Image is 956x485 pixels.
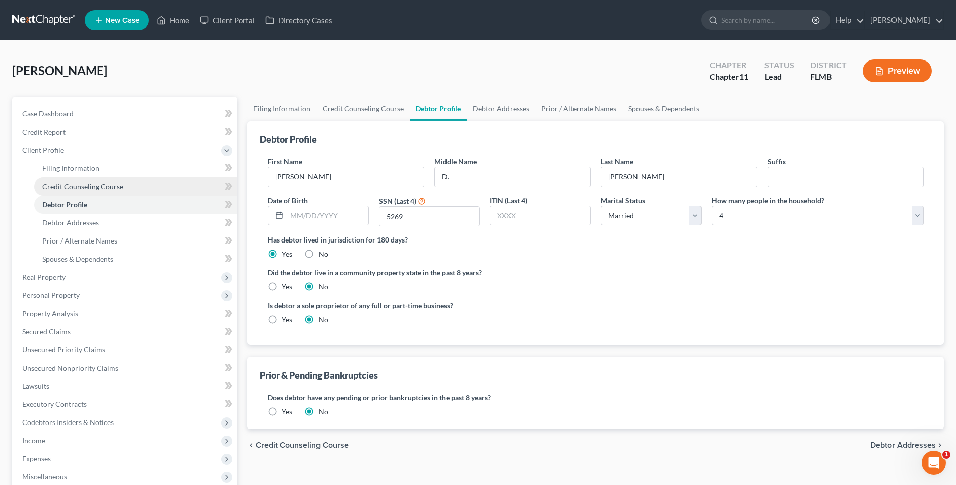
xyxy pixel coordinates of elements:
label: Yes [282,407,292,417]
span: Credit Counseling Course [42,182,123,191]
iframe: Intercom live chat [922,451,946,475]
span: Miscellaneous [22,472,67,481]
a: Home [152,11,195,29]
label: No [318,315,328,325]
input: -- [601,167,756,187]
a: Credit Counseling Course [316,97,410,121]
i: chevron_right [936,441,944,449]
label: Yes [282,315,292,325]
span: Filing Information [42,164,99,172]
label: Does debtor have any pending or prior bankruptcies in the past 8 years? [268,392,924,403]
input: -- [768,167,923,187]
label: First Name [268,156,302,167]
span: Credit Report [22,128,66,136]
div: FLMB [810,71,847,83]
span: Case Dashboard [22,109,74,118]
label: Middle Name [434,156,477,167]
a: Prior / Alternate Names [34,232,237,250]
label: How many people in the household? [712,195,824,206]
label: Date of Birth [268,195,308,206]
a: Unsecured Nonpriority Claims [14,359,237,377]
label: Marital Status [601,195,645,206]
button: Debtor Addresses chevron_right [870,441,944,449]
span: Prior / Alternate Names [42,236,117,245]
input: Search by name... [721,11,813,29]
label: Did the debtor live in a community property state in the past 8 years? [268,267,924,278]
label: No [318,249,328,259]
a: Executory Contracts [14,395,237,413]
a: Case Dashboard [14,105,237,123]
span: Property Analysis [22,309,78,318]
label: Suffix [768,156,786,167]
a: Credit Report [14,123,237,141]
i: chevron_left [247,441,256,449]
a: Debtor Addresses [467,97,535,121]
label: Has debtor lived in jurisdiction for 180 days? [268,234,924,245]
input: -- [268,167,423,187]
a: Spouses & Dependents [34,250,237,268]
a: Client Portal [195,11,260,29]
div: Debtor Profile [260,133,317,145]
a: [PERSON_NAME] [865,11,943,29]
a: Lawsuits [14,377,237,395]
label: Last Name [601,156,633,167]
div: Prior & Pending Bankruptcies [260,369,378,381]
div: Chapter [710,59,748,71]
a: Debtor Profile [34,196,237,214]
a: Help [831,11,864,29]
a: Debtor Addresses [34,214,237,232]
a: Credit Counseling Course [34,177,237,196]
a: Filing Information [247,97,316,121]
label: No [318,282,328,292]
span: Executory Contracts [22,400,87,408]
div: District [810,59,847,71]
input: MM/DD/YYYY [287,206,368,225]
label: Is debtor a sole proprietor of any full or part-time business? [268,300,591,311]
div: Chapter [710,71,748,83]
a: Filing Information [34,159,237,177]
span: Client Profile [22,146,64,154]
input: XXXX [490,206,590,225]
label: SSN (Last 4) [379,196,416,206]
span: Codebtors Insiders & Notices [22,418,114,427]
label: No [318,407,328,417]
span: Personal Property [22,291,80,299]
a: Secured Claims [14,323,237,341]
label: ITIN (Last 4) [490,195,527,206]
a: Unsecured Priority Claims [14,341,237,359]
span: Income [22,436,45,445]
span: Credit Counseling Course [256,441,349,449]
span: Debtor Addresses [870,441,936,449]
div: Status [764,59,794,71]
span: Expenses [22,454,51,463]
span: Real Property [22,273,66,281]
div: Lead [764,71,794,83]
span: Spouses & Dependents [42,255,113,263]
span: [PERSON_NAME] [12,63,107,78]
span: 1 [942,451,950,459]
span: Lawsuits [22,382,49,390]
span: Debtor Addresses [42,218,99,227]
span: New Case [105,17,139,24]
span: Debtor Profile [42,200,87,209]
input: XXXX [379,207,479,226]
span: Secured Claims [22,327,71,336]
a: Prior / Alternate Names [535,97,622,121]
a: Spouses & Dependents [622,97,706,121]
span: Unsecured Priority Claims [22,345,105,354]
span: 11 [739,72,748,81]
a: Debtor Profile [410,97,467,121]
label: Yes [282,282,292,292]
a: Property Analysis [14,305,237,323]
a: Directory Cases [260,11,337,29]
label: Yes [282,249,292,259]
button: chevron_left Credit Counseling Course [247,441,349,449]
button: Preview [863,59,932,82]
span: Unsecured Nonpriority Claims [22,363,118,372]
input: M.I [435,167,590,187]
